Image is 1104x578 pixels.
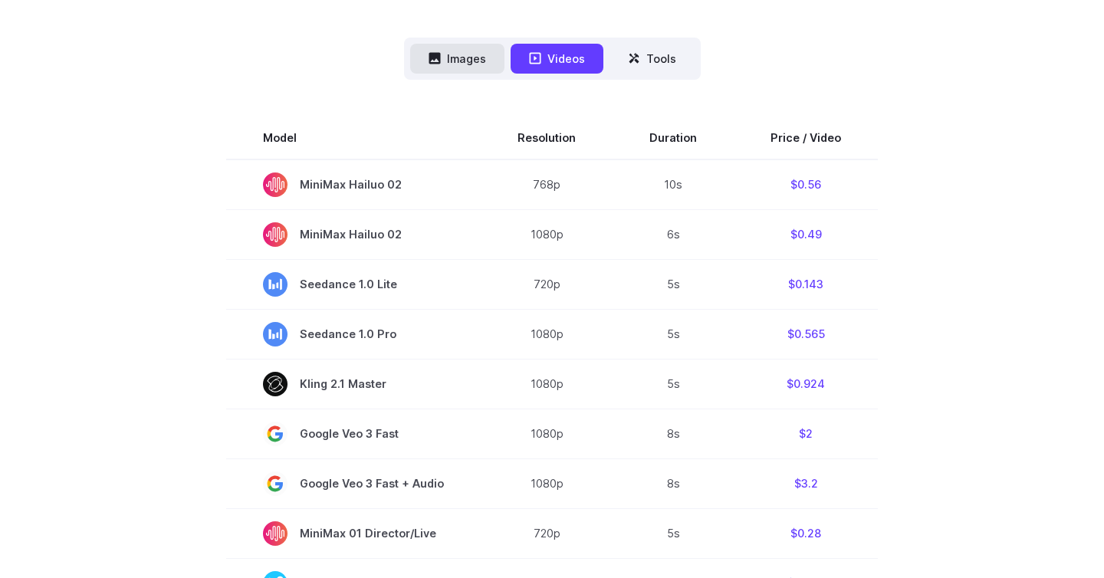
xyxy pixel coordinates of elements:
[263,471,444,496] span: Google Veo 3 Fast + Audio
[263,322,444,346] span: Seedance 1.0 Pro
[481,209,613,259] td: 1080p
[263,372,444,396] span: Kling 2.1 Master
[734,209,878,259] td: $0.49
[734,409,878,458] td: $2
[613,159,734,210] td: 10s
[613,508,734,558] td: 5s
[481,409,613,458] td: 1080p
[263,272,444,297] span: Seedance 1.0 Lite
[734,508,878,558] td: $0.28
[481,117,613,159] th: Resolution
[263,521,444,546] span: MiniMax 01 Director/Live
[734,159,878,210] td: $0.56
[734,309,878,359] td: $0.565
[613,458,734,508] td: 8s
[734,458,878,508] td: $3.2
[481,259,613,309] td: 720p
[613,259,734,309] td: 5s
[226,117,481,159] th: Model
[511,44,603,74] button: Videos
[410,44,504,74] button: Images
[613,117,734,159] th: Duration
[263,422,444,446] span: Google Veo 3 Fast
[613,209,734,259] td: 6s
[734,259,878,309] td: $0.143
[613,309,734,359] td: 5s
[481,508,613,558] td: 720p
[734,117,878,159] th: Price / Video
[263,222,444,247] span: MiniMax Hailuo 02
[481,359,613,409] td: 1080p
[263,172,444,197] span: MiniMax Hailuo 02
[734,359,878,409] td: $0.924
[481,309,613,359] td: 1080p
[481,159,613,210] td: 768p
[613,359,734,409] td: 5s
[609,44,695,74] button: Tools
[613,409,734,458] td: 8s
[481,458,613,508] td: 1080p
